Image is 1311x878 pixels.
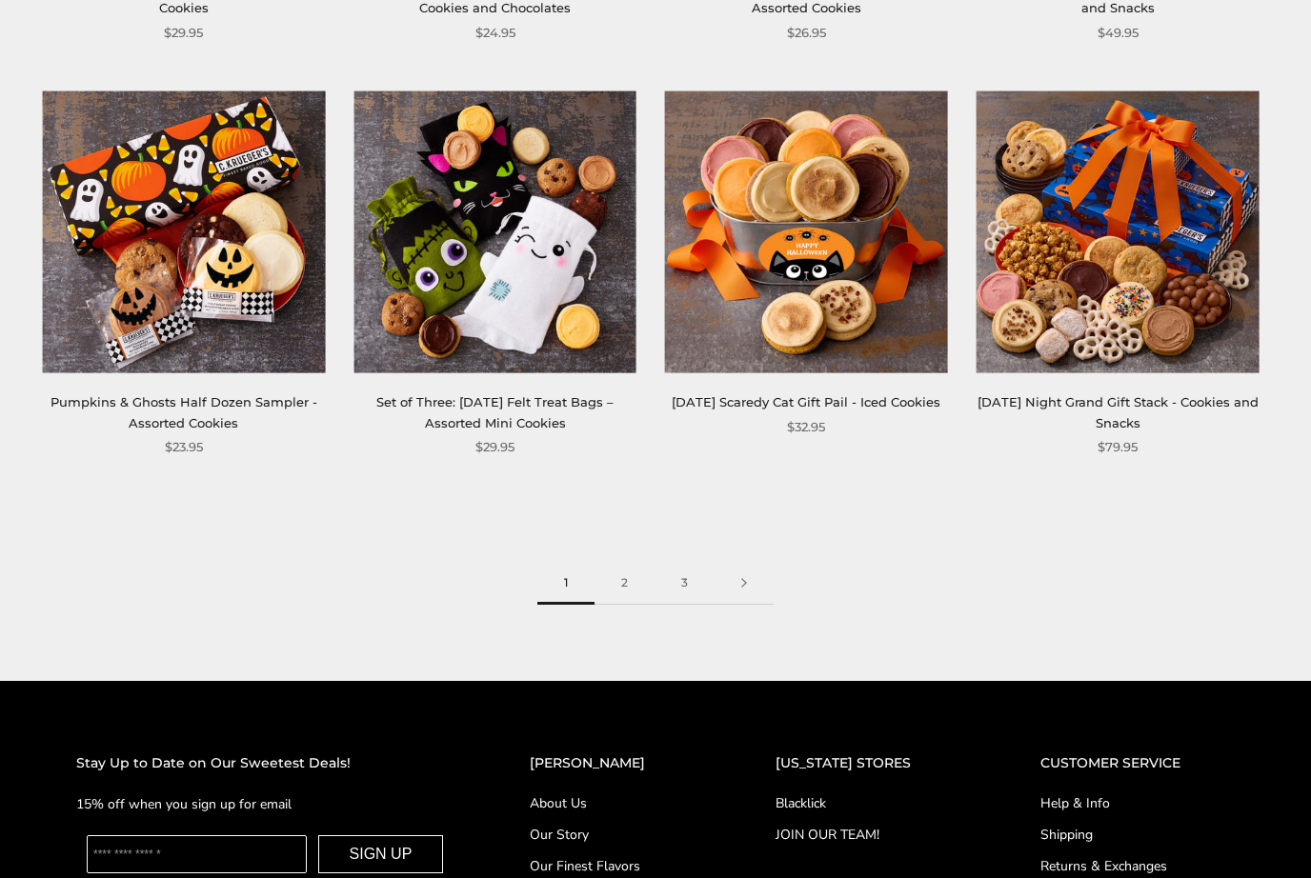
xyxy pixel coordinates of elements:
[1098,24,1139,44] span: $49.95
[715,563,774,606] a: Next page
[977,91,1260,374] img: Halloween Night Grand Gift Stack - Cookies and Snacks
[787,418,825,438] span: $32.95
[672,395,940,410] a: [DATE] Scaredy Cat Gift Pail - Iced Cookies
[1040,826,1235,846] a: Shipping
[1040,857,1235,877] a: Returns & Exchanges
[776,794,965,814] a: Blacklick
[776,826,965,846] a: JOIN OUR TEAM!
[165,438,203,458] span: $23.95
[1040,794,1235,814] a: Help & Info
[978,395,1259,430] a: [DATE] Night Grand Gift Stack - Cookies and Snacks
[530,753,699,775] h2: [PERSON_NAME]
[50,395,317,430] a: Pumpkins & Ghosts Half Dozen Sampler - Assorted Cookies
[76,753,454,775] h2: Stay Up to Date on Our Sweetest Deals!
[1098,438,1138,458] span: $79.95
[76,794,454,816] p: 15% off when you sign up for email
[42,91,325,374] img: Pumpkins & Ghosts Half Dozen Sampler - Assorted Cookies
[1040,753,1235,775] h2: CUSTOMER SERVICE
[530,857,699,877] a: Our Finest Flavors
[787,24,826,44] span: $26.95
[665,91,948,374] img: Halloween Scaredy Cat Gift Pail - Iced Cookies
[530,794,699,814] a: About Us
[87,836,307,874] input: Enter your email
[376,395,614,430] a: Set of Three: [DATE] Felt Treat Bags – Assorted Mini Cookies
[353,91,636,374] img: Set of Three: Halloween Felt Treat Bags – Assorted Mini Cookies
[164,24,203,44] span: $29.95
[537,563,595,606] span: 1
[475,438,514,458] span: $29.95
[530,826,699,846] a: Our Story
[475,24,515,44] span: $24.95
[595,563,655,606] a: 2
[318,836,444,874] button: SIGN UP
[655,563,715,606] a: 3
[776,753,965,775] h2: [US_STATE] STORES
